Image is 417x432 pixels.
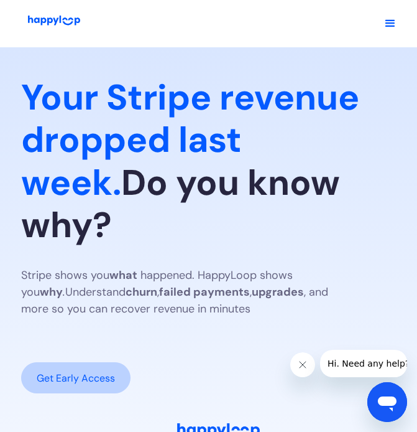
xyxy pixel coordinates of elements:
[367,382,407,422] iframe: Button to launch messaging window
[320,350,407,377] iframe: Message from company
[40,284,63,299] strong: why
[17,16,91,32] a: Go to Home Page
[21,362,131,393] a: Get Early Access
[252,284,304,299] strong: upgrades
[63,284,65,299] em: .
[7,9,89,19] span: Hi. Need any help?
[109,268,137,283] strong: what
[126,284,157,299] strong: churn
[159,284,250,299] strong: failed payments
[21,77,396,247] h1: Do you know why?
[21,74,359,206] span: Your Stripe revenue dropped last week.
[290,352,315,377] iframe: Close message
[17,16,91,25] img: HappyLoop Logo
[21,267,357,317] p: Stripe shows you happened. HappyLoop shows you Understand , , , and more so you can recover reven...
[372,5,409,42] div: Open navigation menu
